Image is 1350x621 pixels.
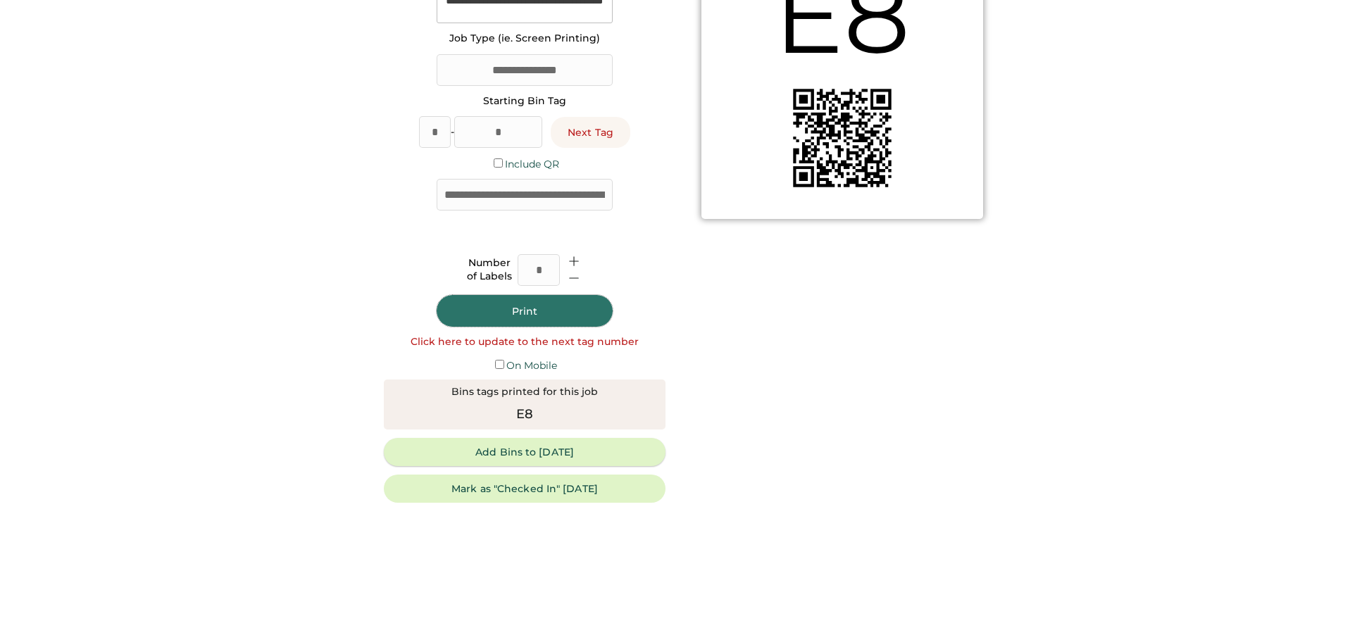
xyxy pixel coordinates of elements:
div: - [451,125,454,139]
div: Number of Labels [467,256,512,284]
div: Click here to update to the next tag number [411,335,639,349]
div: Bins tags printed for this job [451,385,598,399]
label: On Mobile [506,359,557,372]
div: Job Type (ie. Screen Printing) [449,32,600,46]
button: Print [437,295,613,327]
div: E8 [516,405,534,424]
button: Mark as "Checked In" [DATE] [384,475,665,503]
label: Include QR [505,158,559,170]
button: Add Bins to [DATE] [384,438,665,466]
div: Starting Bin Tag [483,94,566,108]
button: Next Tag [551,117,630,148]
